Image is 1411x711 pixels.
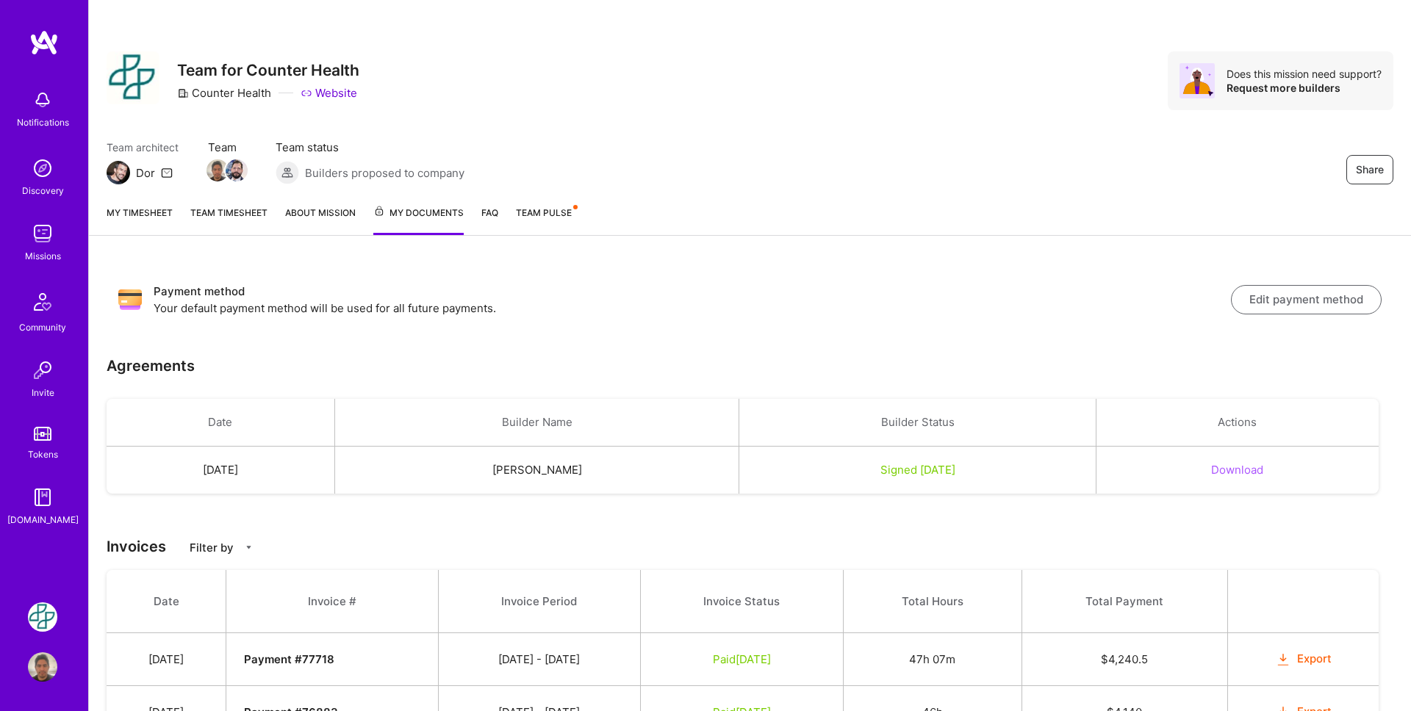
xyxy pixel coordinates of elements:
[107,161,130,184] img: Team Architect
[7,512,79,527] div: [DOMAIN_NAME]
[107,357,195,375] h3: Agreements
[1180,63,1215,98] img: Avatar
[305,165,464,181] span: Builders proposed to company
[373,205,464,221] span: My Documents
[28,154,57,183] img: discovery
[190,540,234,555] p: Filter by
[843,570,1022,633] th: Total Hours
[24,602,61,632] a: Counter Health: Team for Counter Health
[107,205,173,235] a: My timesheet
[640,570,843,633] th: Invoice Status
[439,633,640,686] td: [DATE] - [DATE]
[107,140,179,155] span: Team architect
[17,115,69,130] div: Notifications
[107,538,1393,555] h3: Invoices
[34,427,51,441] img: tokens
[1227,81,1382,95] div: Request more builders
[334,447,739,494] td: [PERSON_NAME]
[285,205,356,235] a: About Mission
[1346,155,1393,184] button: Share
[25,284,60,320] img: Community
[1096,399,1378,447] th: Actions
[107,51,159,104] img: Company Logo
[226,570,439,633] th: Invoice #
[207,159,229,181] img: Team Member Avatar
[28,483,57,512] img: guide book
[1274,652,1291,668] i: icon OrangeDownload
[1022,570,1227,633] th: Total Payment
[373,205,464,235] a: My Documents
[208,158,227,183] a: Team Member Avatar
[713,652,771,666] span: Paid [DATE]
[154,300,1231,316] p: Your default payment method will be used for all future payments.
[177,87,189,99] i: icon CompanyGray
[118,288,142,311] img: Payment method
[439,570,640,633] th: Invoice Period
[301,85,357,101] a: Website
[334,399,739,447] th: Builder Name
[107,633,226,686] td: [DATE]
[29,29,59,56] img: logo
[1231,285,1382,314] button: Edit payment method
[28,219,57,248] img: teamwork
[244,543,254,552] i: icon CaretDown
[161,167,173,178] i: icon Mail
[227,158,246,183] a: Team Member Avatar
[25,248,61,264] div: Missions
[107,570,226,633] th: Date
[107,399,334,447] th: Date
[1274,651,1332,668] button: Export
[19,320,66,335] div: Community
[136,165,155,181] div: Dor
[32,385,54,400] div: Invite
[1022,633,1227,686] td: $ 4,240.5
[516,205,576,235] a: Team Pulse
[1227,67,1382,81] div: Does this mission need support?
[481,205,498,235] a: FAQ
[516,207,572,218] span: Team Pulse
[843,633,1022,686] td: 47h 07m
[190,205,268,235] a: Team timesheet
[28,355,57,385] img: Invite
[177,61,359,79] h3: Team for Counter Health
[757,462,1078,477] div: Signed [DATE]
[28,447,58,462] div: Tokens
[28,85,57,115] img: bell
[28,652,57,682] img: User Avatar
[1356,162,1384,177] span: Share
[276,161,299,184] img: Builders proposed to company
[1211,462,1263,477] button: Download
[22,183,64,198] div: Discovery
[226,159,248,181] img: Team Member Avatar
[28,602,57,632] img: Counter Health: Team for Counter Health
[244,652,334,666] strong: Payment # 77718
[24,652,61,682] a: User Avatar
[276,140,464,155] span: Team status
[107,447,334,494] td: [DATE]
[177,85,271,101] div: Counter Health
[154,283,1231,300] h3: Payment method
[739,399,1096,447] th: Builder Status
[208,140,246,155] span: Team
